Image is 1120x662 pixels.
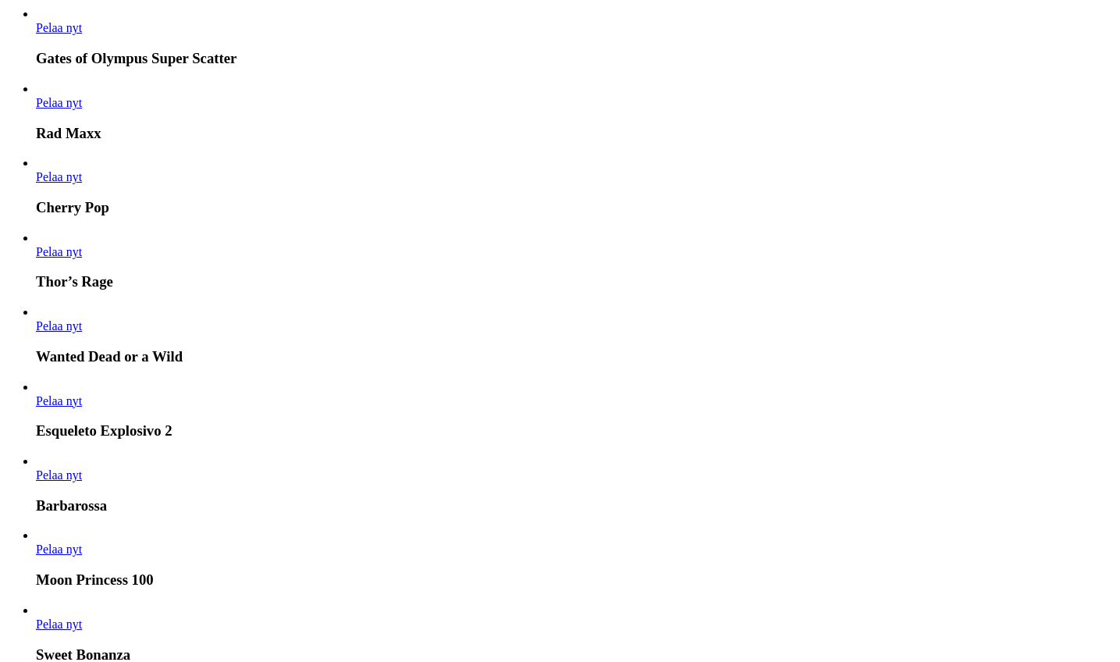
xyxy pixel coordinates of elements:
[36,618,82,631] a: Sweet Bonanza
[36,468,82,482] a: Barbarossa
[36,170,82,183] span: Pelaa nyt
[36,543,82,556] a: Moon Princess 100
[36,394,82,408] span: Pelaa nyt
[36,21,82,34] a: Gates of Olympus Super Scatter
[36,170,82,183] a: Cherry Pop
[36,21,82,34] span: Pelaa nyt
[36,319,82,333] a: Wanted Dead or a Wild
[36,394,82,408] a: Esqueleto Explosivo 2
[36,96,82,109] a: Rad Maxx
[36,245,82,258] span: Pelaa nyt
[36,96,82,109] span: Pelaa nyt
[36,543,82,556] span: Pelaa nyt
[36,245,82,258] a: Thor’s Rage
[36,618,82,631] span: Pelaa nyt
[36,468,82,482] span: Pelaa nyt
[36,319,82,333] span: Pelaa nyt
